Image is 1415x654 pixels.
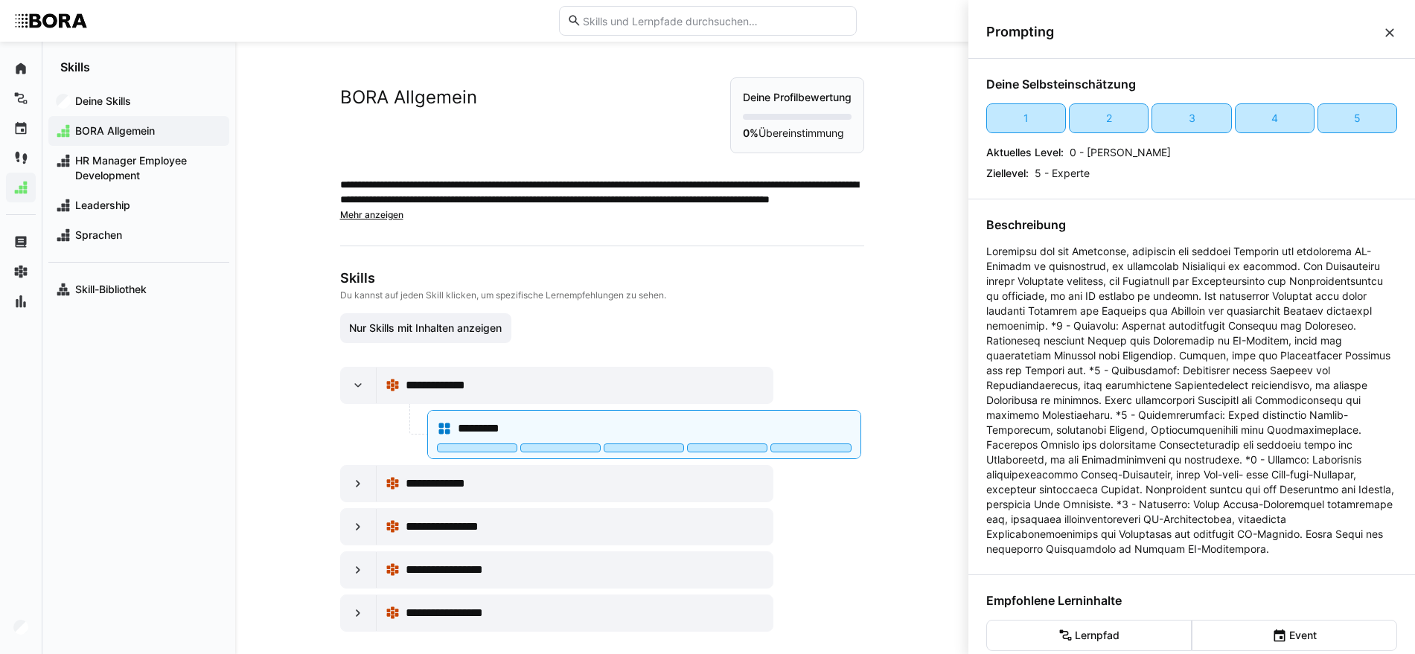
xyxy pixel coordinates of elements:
[986,244,1397,557] p: Loremipsu dol sit Ametconse, adipiscin eli seddoei Temporin utl etdolorema AL-Enimadm ve quisnost...
[1192,620,1397,651] eds-button-option: Event
[1271,111,1278,126] div: 4
[986,217,1397,232] h4: Beschreibung
[1035,166,1090,181] p: 5 - Experte
[73,153,222,183] span: HR Manager Employee Development
[1354,111,1361,126] div: 5
[986,166,1029,181] p: Ziellevel:
[1106,111,1112,126] div: 2
[340,289,861,301] p: Du kannst auf jeden Skill klicken, um spezifische Lernempfehlungen zu sehen.
[1023,111,1029,126] div: 1
[743,126,758,139] strong: 0%
[1189,111,1195,126] div: 3
[743,90,852,105] p: Deine Profilbewertung
[743,126,852,141] p: Übereinstimmung
[986,145,1064,160] p: Aktuelles Level:
[986,593,1397,608] h4: Empfohlene Lerninhalte
[986,620,1192,651] eds-button-option: Lernpfad
[73,228,222,243] span: Sprachen
[340,209,403,220] span: Mehr anzeigen
[340,270,861,286] h3: Skills
[1070,145,1171,160] p: 0 - [PERSON_NAME]
[581,14,848,28] input: Skills und Lernpfade durchsuchen…
[73,198,222,213] span: Leadership
[347,321,504,336] span: Nur Skills mit Inhalten anzeigen
[340,86,477,109] h2: BORA Allgemein
[986,77,1397,92] h4: Deine Selbsteinschätzung
[340,313,512,343] button: Nur Skills mit Inhalten anzeigen
[73,124,222,138] span: BORA Allgemein
[986,24,1382,40] span: Prompting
